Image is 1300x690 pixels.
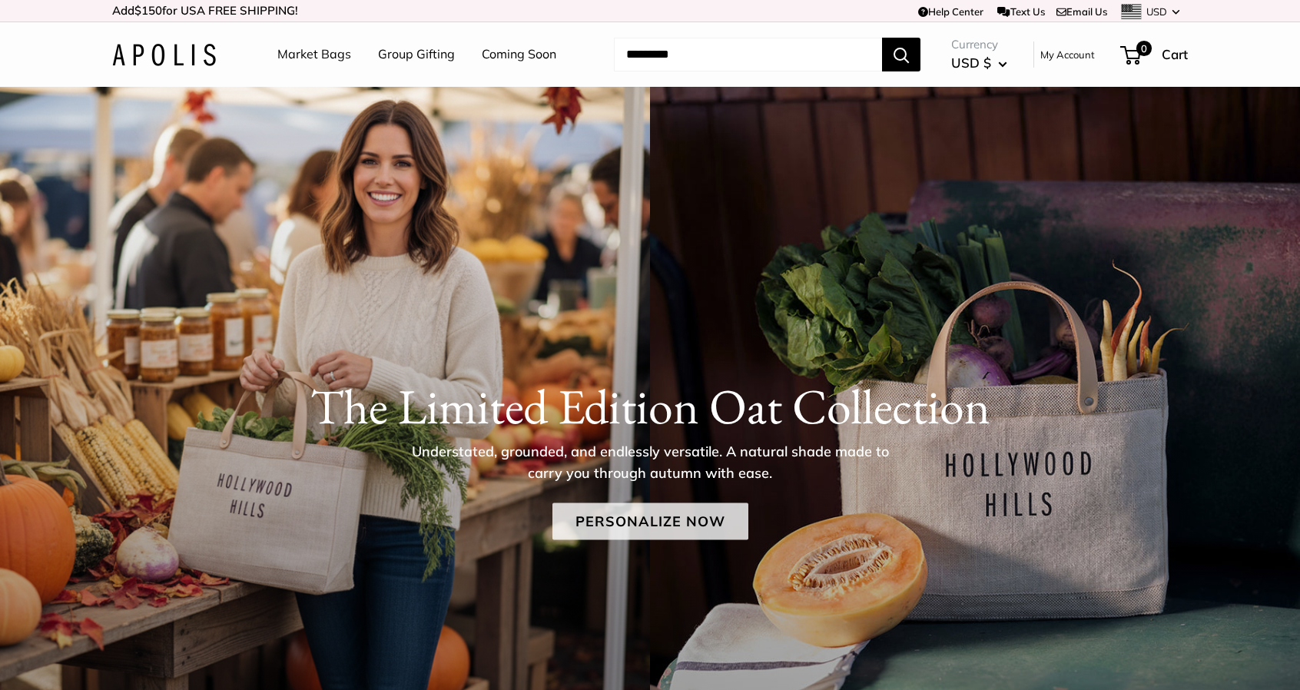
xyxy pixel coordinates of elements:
a: Market Bags [277,43,351,66]
span: 0 [1136,41,1152,56]
span: Cart [1162,46,1188,62]
a: Text Us [997,5,1044,18]
input: Search... [614,38,882,71]
a: Personalize Now [552,503,748,539]
span: USD [1146,5,1167,18]
a: Coming Soon [482,43,556,66]
a: Help Center [918,5,983,18]
a: My Account [1040,45,1095,64]
span: Currency [951,34,1007,55]
button: Search [882,38,920,71]
img: Apolis [112,44,216,66]
span: $150 [134,3,162,18]
button: USD $ [951,51,1007,75]
a: Group Gifting [378,43,455,66]
a: 0 Cart [1122,42,1188,67]
a: Email Us [1056,5,1107,18]
h1: The Limited Edition Oat Collection [112,377,1188,435]
span: USD $ [951,55,991,71]
p: Understated, grounded, and endlessly versatile. A natural shade made to carry you through autumn ... [400,440,900,483]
